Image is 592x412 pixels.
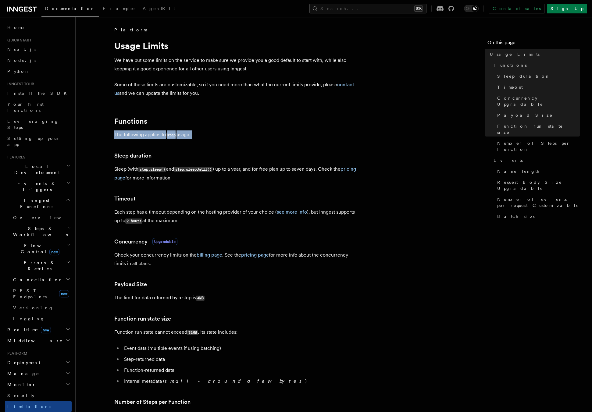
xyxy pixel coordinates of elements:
span: new [41,327,51,333]
span: Cancellation [11,277,63,283]
code: 4MB [196,296,205,301]
button: Cancellation [11,274,72,285]
code: step.sleep() [138,167,166,172]
div: Inngest Functions [5,212,72,324]
button: Manage [5,368,72,379]
span: Name length [497,168,540,174]
a: AgentKit [139,2,179,16]
em: small - around a few bytes [165,378,305,384]
span: Node.js [7,58,36,63]
span: Realtime [5,327,51,333]
a: Overview [11,212,72,223]
span: Usage Limits [490,51,540,57]
span: Manage [5,371,39,377]
a: Your first Functions [5,99,72,116]
a: see more info [277,209,307,215]
span: Events [494,157,523,163]
a: Examples [99,2,139,16]
span: Your first Functions [7,102,44,113]
a: billing page [197,252,222,258]
span: REST Endpoints [13,288,47,299]
span: Events & Triggers [5,180,66,193]
span: Features [5,155,25,160]
button: Steps & Workflows [11,223,72,240]
button: Deployment [5,357,72,368]
span: Install the SDK [7,91,70,96]
a: Home [5,22,72,33]
a: REST Endpointsnew [11,285,72,302]
a: Request Body Size Upgradable [495,177,580,194]
button: Inngest Functions [5,195,72,212]
span: Timeout [497,84,523,90]
a: Sign Up [547,4,587,13]
a: Function run state size [495,121,580,138]
p: Some of these limits are customizable, so if you need more than what the current limits provide, ... [114,80,358,98]
a: Install the SDK [5,88,72,99]
code: step.sleepUntil() [174,167,212,172]
p: Function run state cannot exceed . Its state includes: [114,328,358,337]
a: Limitations [5,401,72,412]
span: Security [7,393,34,398]
span: Local Development [5,163,66,176]
p: Each step has a timeout depending on the hosting provider of your choice ( ), but Inngest support... [114,208,358,225]
span: Concurrency Upgradable [497,95,580,107]
a: pricing page [241,252,269,258]
h1: Usage Limits [114,40,358,51]
a: Python [5,66,72,77]
span: Payload Size [497,112,553,118]
span: Monitor [5,382,36,388]
span: Flow Control [11,243,67,255]
a: Functions [114,117,147,126]
button: Events & Triggers [5,178,72,195]
span: Home [7,24,24,30]
span: Inngest Functions [5,197,66,210]
span: Batch size [497,213,536,219]
span: Limitations [7,404,51,409]
button: Monitor [5,379,72,390]
h4: On this page [487,39,580,49]
span: Middleware [5,338,63,344]
a: Concurrency Upgradable [495,93,580,110]
a: Sleep duration [495,71,580,82]
a: Logging [11,313,72,324]
span: Inngest tour [5,82,34,87]
span: new [49,249,59,255]
span: Upgradable [152,238,177,245]
span: Next.js [7,47,36,52]
a: Events [491,155,580,166]
a: Payload Size [114,280,147,289]
span: new [59,290,69,297]
span: Leveraging Steps [7,119,59,130]
a: Sleep duration [114,151,152,160]
a: Timeout [114,194,136,203]
span: Number of events per request Customizable [497,196,580,208]
li: Function-returned data [122,366,358,375]
code: 2 hours [125,218,142,224]
code: 32MB [187,330,198,335]
a: Contact sales [489,4,544,13]
a: Node.js [5,55,72,66]
button: Toggle dark mode [464,5,479,12]
a: ConcurrencyUpgradable [114,237,177,246]
p: We have put some limits on the service to make sure we provide you a good default to start with, ... [114,56,358,73]
a: Security [5,390,72,401]
span: Examples [103,6,135,11]
span: Number of Steps per Function [497,140,580,152]
span: Overview [13,215,76,220]
span: AgentKit [143,6,175,11]
button: Search...⌘K [309,4,426,13]
a: Functions [491,60,580,71]
span: Sleep duration [497,73,550,79]
span: Platform [5,351,27,356]
a: Function run state size [114,314,171,323]
span: Function run state size [497,123,580,135]
button: Flow Controlnew [11,240,72,257]
a: Number of Steps per Function [114,398,191,406]
span: Python [7,69,30,74]
span: Request Body Size Upgradable [497,179,580,191]
a: Documentation [41,2,99,17]
li: Step-returned data [122,355,358,364]
span: Platform [114,27,147,33]
kbd: ⌘K [414,5,423,12]
span: Logging [13,316,45,321]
